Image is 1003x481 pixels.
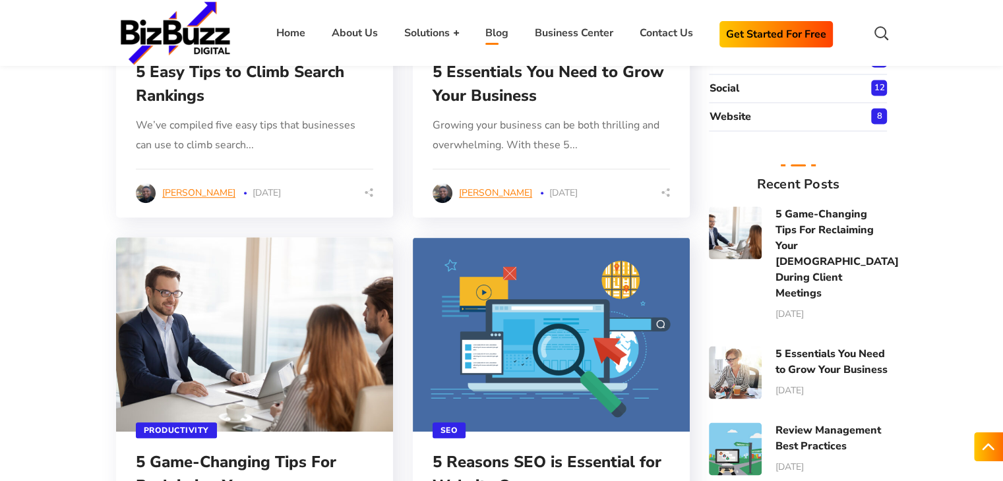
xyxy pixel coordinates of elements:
span: [DATE] [775,381,803,401]
a: SEO [709,50,887,70]
span: Contact Us [640,23,693,43]
p: Growing your business can be both thrilling and overwhelming. With these 5... [433,115,670,155]
img: 5 Game-Changing Tips For Reclaiming Your Zen During Client Meetings [709,206,762,259]
iframe: Chat Widget [937,418,1003,481]
span: [DATE] [775,457,803,477]
img: Review Management Best Practices [709,422,762,475]
span: Home [276,23,305,43]
a: 5 Essentials You Need to Grow Your Business [775,347,887,377]
span: [DATE] [253,183,281,203]
span: Solutions [404,23,459,43]
a: [PERSON_NAME] [459,186,532,199]
span: Get Started for Free [726,24,826,44]
a: Website [709,107,887,127]
a: SEO [433,422,466,438]
span: About Us [332,23,378,43]
span: Recent Posts [757,175,839,193]
span: Business Center [535,23,613,43]
p: We’ve compiled five easy tips that businesses can use to climb search... [136,115,373,155]
span: [DATE] [775,304,803,324]
span: [DATE] [549,183,578,203]
img: 5 Essentials You Need to Grow Your Business [709,346,762,399]
a: 5 Game-Changing Tips For Reclaiming Your [DEMOGRAPHIC_DATA] During Client Meetings [775,207,898,300]
a: Review Management Best Practices [775,423,880,453]
span: Blog [485,23,508,43]
a: Productivity [136,422,217,438]
a: Get Started for Free [719,21,833,47]
a: Social [709,78,887,98]
a: [PERSON_NAME] [162,186,235,199]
